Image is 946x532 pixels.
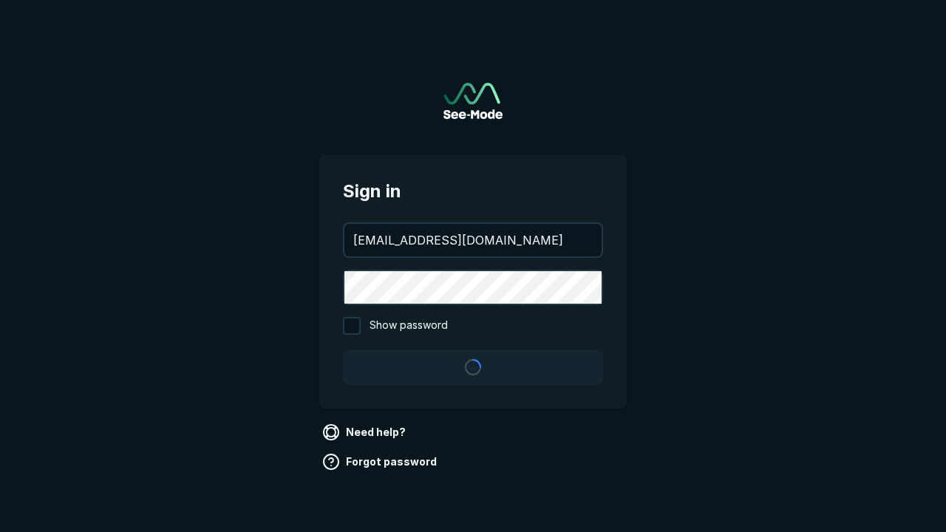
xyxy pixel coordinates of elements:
span: Show password [370,317,448,335]
input: your@email.com [344,224,602,256]
a: Go to sign in [443,83,503,119]
span: Sign in [343,178,603,205]
a: Forgot password [319,450,443,474]
a: Need help? [319,420,412,444]
img: See-Mode Logo [443,83,503,119]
